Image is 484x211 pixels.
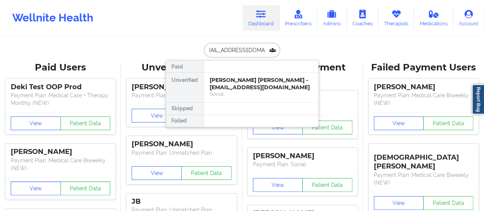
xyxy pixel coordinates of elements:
button: View [253,121,303,134]
button: Patient Data [423,116,473,130]
div: Paid Users [5,62,116,74]
button: View [11,182,61,195]
button: View [11,116,61,130]
button: Patient Data [60,182,111,195]
a: Medications [414,5,453,31]
a: Report Bug [472,84,484,114]
button: View [132,166,182,180]
div: [PERSON_NAME] [132,140,231,149]
button: View [132,109,182,123]
button: Patient Data [181,166,231,180]
a: Account [453,5,484,31]
button: Patient Data [302,178,352,192]
div: JB [132,197,231,206]
p: Payment Plan : Medical Care Biweekly (NEW) [374,171,473,186]
div: Unverified [166,73,203,103]
button: View [253,178,303,192]
a: Admins [317,5,347,31]
div: [DEMOGRAPHIC_DATA][PERSON_NAME] [374,147,473,171]
a: Coaches [347,5,378,31]
p: Payment Plan : Medical Care + Therapy Monthly (NEW) [11,92,110,107]
p: Payment Plan : Medical Care Biweekly (NEW) [11,157,110,172]
button: View [374,116,424,130]
a: Prescribers [279,5,317,31]
p: Payment Plan : Medical Care Biweekly (NEW) [374,92,473,107]
div: [PERSON_NAME] [132,83,231,92]
a: Dashboard [243,5,279,31]
button: Patient Data [302,121,352,134]
p: Payment Plan : Unmatched Plan [132,149,231,157]
div: Skipped [166,103,203,115]
div: Deki Test OOP Prod [11,83,110,92]
div: Failed [166,115,203,127]
a: Therapists [378,5,414,31]
div: [PERSON_NAME] [11,147,110,156]
p: Payment Plan : Social [253,160,352,168]
button: Patient Data [423,196,473,210]
button: View [374,196,424,210]
div: Social [210,91,312,97]
p: Payment Plan : Unmatched Plan [132,92,231,99]
div: [PERSON_NAME] [374,83,473,92]
div: Failed Payment Users [368,62,479,74]
div: [PERSON_NAME] [PERSON_NAME] - [EMAIL_ADDRESS][DOMAIN_NAME] [210,77,312,91]
div: Unverified Users [126,62,236,74]
button: Patient Data [60,116,111,130]
div: [PERSON_NAME] [253,152,352,160]
div: Paid [166,61,203,73]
